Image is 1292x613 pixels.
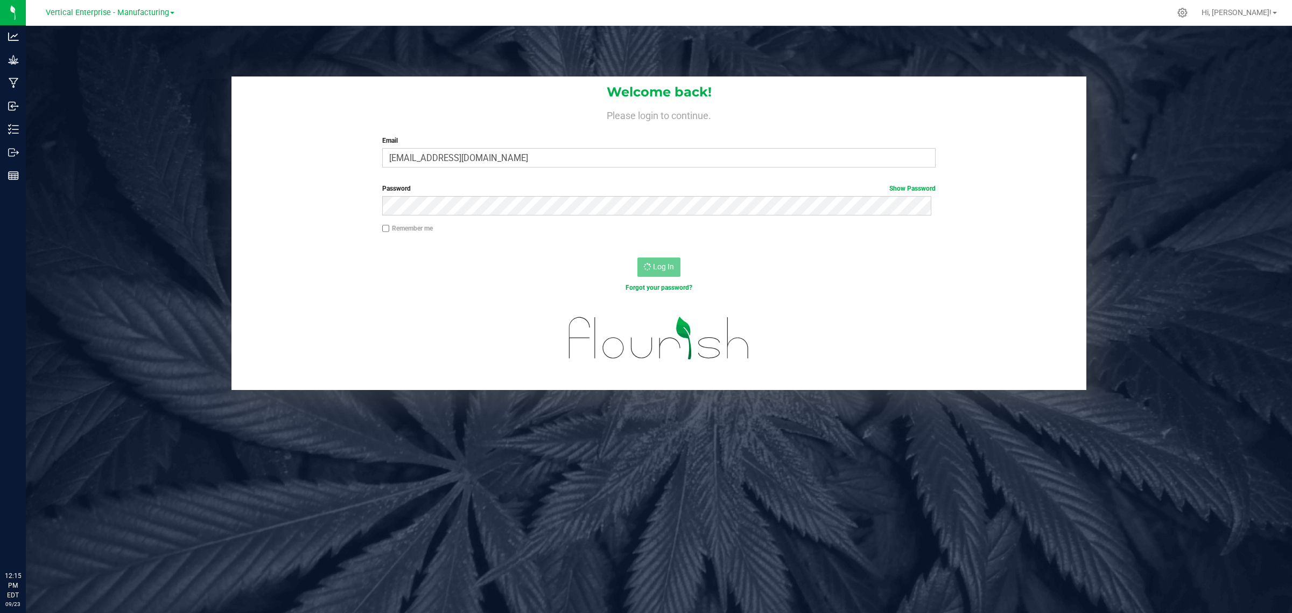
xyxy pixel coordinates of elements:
[8,101,19,112] inline-svg: Inbound
[8,54,19,65] inline-svg: Grow
[382,136,936,145] label: Email
[8,31,19,42] inline-svg: Analytics
[5,571,21,600] p: 12:15 PM EDT
[1176,8,1189,18] div: Manage settings
[1202,8,1272,17] span: Hi, [PERSON_NAME]!
[8,124,19,135] inline-svg: Inventory
[8,147,19,158] inline-svg: Outbound
[552,304,766,373] img: flourish_logo.svg
[382,224,433,233] label: Remember me
[637,257,680,277] button: Log In
[8,78,19,88] inline-svg: Manufacturing
[231,108,1086,121] h4: Please login to continue.
[46,8,169,17] span: Vertical Enterprise - Manufacturing
[382,225,390,232] input: Remember me
[653,262,674,271] span: Log In
[889,185,936,192] a: Show Password
[231,85,1086,99] h1: Welcome back!
[5,600,21,608] p: 09/23
[382,185,411,192] span: Password
[626,284,692,291] a: Forgot your password?
[8,170,19,181] inline-svg: Reports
